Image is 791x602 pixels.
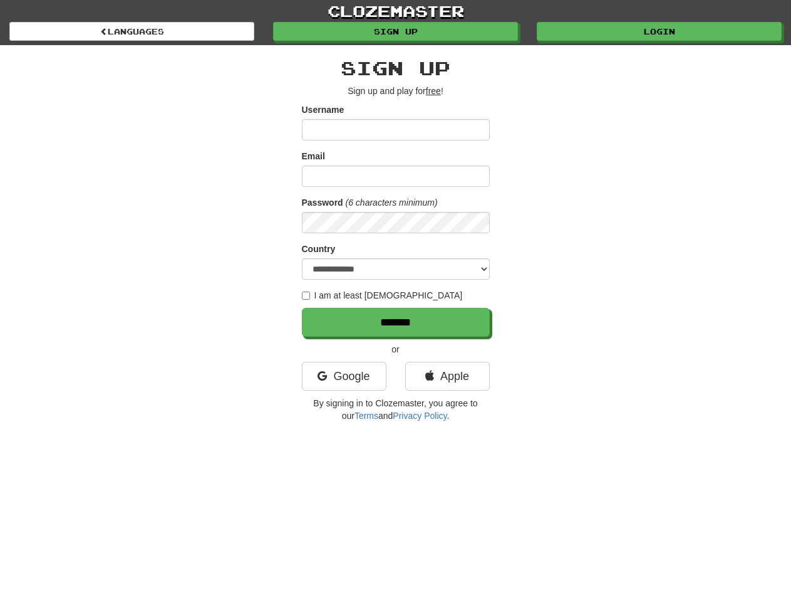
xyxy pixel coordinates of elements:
p: Sign up and play for ! [302,85,490,97]
a: Terms [354,411,378,421]
p: or [302,343,490,356]
u: free [426,86,441,96]
em: (6 characters minimum) [346,198,438,208]
a: Login [537,22,782,41]
label: Email [302,150,325,162]
a: Privacy Policy [393,411,447,421]
input: I am at least [DEMOGRAPHIC_DATA] [302,292,310,300]
a: Sign up [273,22,518,41]
a: Apple [405,362,490,391]
h2: Sign up [302,58,490,78]
label: Password [302,196,343,209]
label: Country [302,243,336,255]
p: By signing in to Clozemaster, you agree to our and . [302,397,490,422]
label: Username [302,103,344,116]
a: Languages [9,22,254,41]
a: Google [302,362,386,391]
label: I am at least [DEMOGRAPHIC_DATA] [302,289,463,302]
